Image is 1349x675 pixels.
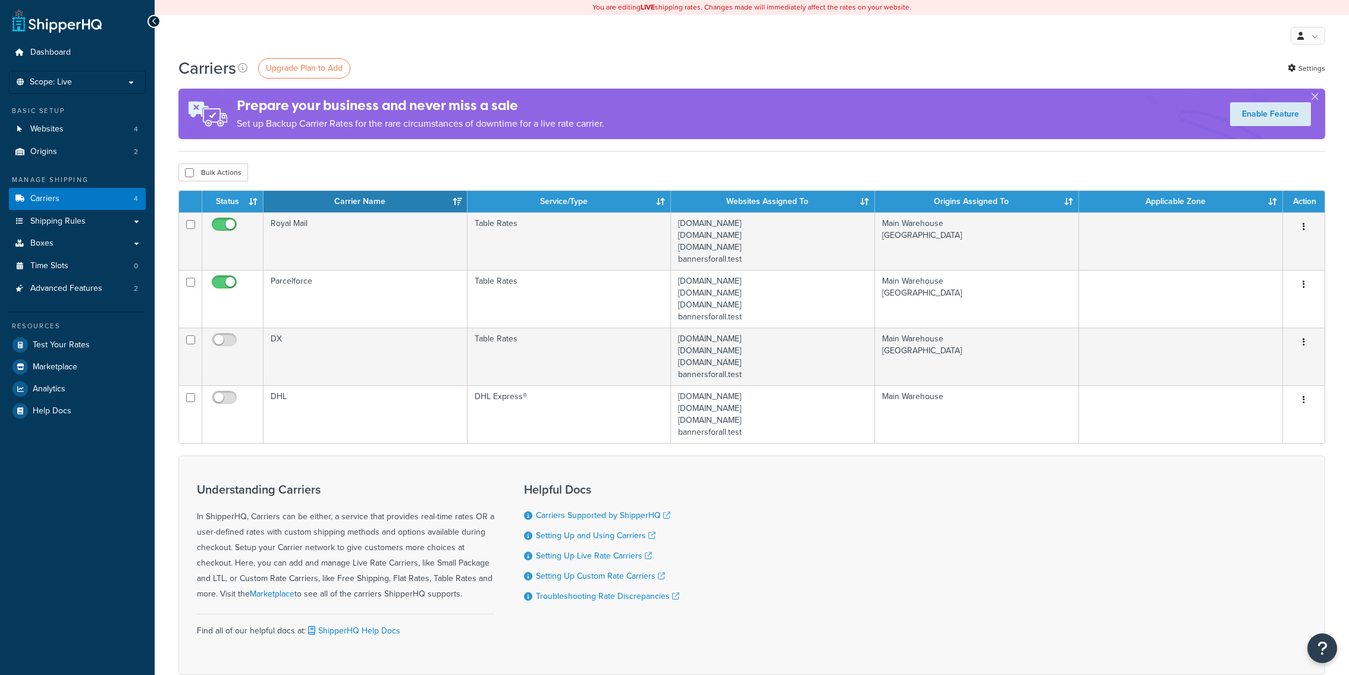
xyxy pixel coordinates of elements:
td: Main Warehouse [GEOGRAPHIC_DATA] [875,212,1079,270]
span: 0 [134,261,138,271]
a: Analytics [9,378,146,400]
td: DHL Express® [468,385,672,443]
span: Scope: Live [30,77,72,87]
td: Table Rates [468,328,672,385]
span: Marketplace [33,362,77,372]
a: Upgrade Plan to Add [258,58,350,79]
a: ShipperHQ Help Docs [306,624,400,637]
a: Troubleshooting Rate Discrepancies [536,590,679,602]
td: [DOMAIN_NAME] [DOMAIN_NAME] [DOMAIN_NAME] bannersforall.test [671,385,875,443]
button: Bulk Actions [178,164,248,181]
span: Advanced Features [30,284,102,294]
td: Main Warehouse [875,385,1079,443]
li: Websites [9,118,146,140]
a: Origins 2 [9,141,146,163]
a: Advanced Features 2 [9,278,146,300]
span: Origins [30,147,57,157]
a: Dashboard [9,42,146,64]
span: 2 [134,147,138,157]
td: DX [263,328,468,385]
li: Time Slots [9,255,146,277]
a: Marketplace [250,588,294,600]
a: Marketplace [9,356,146,378]
td: Parcelforce [263,270,468,328]
span: Boxes [30,238,54,249]
h3: Understanding Carriers [197,483,494,496]
span: 2 [134,284,138,294]
h1: Carriers [178,56,236,80]
a: ShipperHQ Home [12,9,102,33]
th: Carrier Name: activate to sort column ascending [263,191,468,212]
a: Shipping Rules [9,211,146,233]
a: Carriers Supported by ShipperHQ [536,509,670,522]
button: Open Resource Center [1307,633,1337,663]
th: Websites Assigned To: activate to sort column ascending [671,191,875,212]
span: 4 [134,124,138,134]
span: 4 [134,194,138,204]
a: Time Slots 0 [9,255,146,277]
th: Applicable Zone: activate to sort column ascending [1079,191,1283,212]
td: Main Warehouse [GEOGRAPHIC_DATA] [875,328,1079,385]
div: Resources [9,321,146,331]
span: Time Slots [30,261,68,271]
span: Analytics [33,384,65,394]
td: Royal Mail [263,212,468,270]
a: Test Your Rates [9,334,146,356]
a: Websites 4 [9,118,146,140]
li: Carriers [9,188,146,210]
li: Advanced Features [9,278,146,300]
a: Help Docs [9,400,146,422]
div: Find all of our helpful docs at: [197,614,494,639]
img: ad-rules-rateshop-fe6ec290ccb7230408bd80ed9643f0289d75e0ffd9eb532fc0e269fcd187b520.png [178,89,237,139]
span: Shipping Rules [30,216,86,227]
span: Help Docs [33,406,71,416]
td: [DOMAIN_NAME] [DOMAIN_NAME] [DOMAIN_NAME] bannersforall.test [671,328,875,385]
div: In ShipperHQ, Carriers can be either, a service that provides real-time rates OR a user-defined r... [197,483,494,602]
td: DHL [263,385,468,443]
div: Manage Shipping [9,175,146,185]
td: Table Rates [468,270,672,328]
td: Table Rates [468,212,672,270]
div: Basic Setup [9,106,146,116]
th: Service/Type: activate to sort column ascending [468,191,672,212]
a: Settings [1288,60,1325,77]
th: Status: activate to sort column ascending [202,191,263,212]
td: [DOMAIN_NAME] [DOMAIN_NAME] [DOMAIN_NAME] bannersforall.test [671,270,875,328]
b: LIVE [641,2,655,12]
th: Action [1283,191,1325,212]
a: Carriers 4 [9,188,146,210]
a: Setting Up and Using Carriers [536,529,655,542]
h3: Helpful Docs [524,483,679,496]
a: Setting Up Custom Rate Carriers [536,570,665,582]
th: Origins Assigned To: activate to sort column ascending [875,191,1079,212]
a: Boxes [9,233,146,255]
span: Websites [30,124,64,134]
span: Upgrade Plan to Add [266,62,343,74]
a: Setting Up Live Rate Carriers [536,550,652,562]
span: Carriers [30,194,59,204]
li: Origins [9,141,146,163]
td: [DOMAIN_NAME] [DOMAIN_NAME] [DOMAIN_NAME] bannersforall.test [671,212,875,270]
span: Test Your Rates [33,340,90,350]
h4: Prepare your business and never miss a sale [237,96,604,115]
span: Dashboard [30,48,71,58]
a: Enable Feature [1230,102,1311,126]
td: Main Warehouse [GEOGRAPHIC_DATA] [875,270,1079,328]
p: Set up Backup Carrier Rates for the rare circumstances of downtime for a live rate carrier. [237,115,604,132]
